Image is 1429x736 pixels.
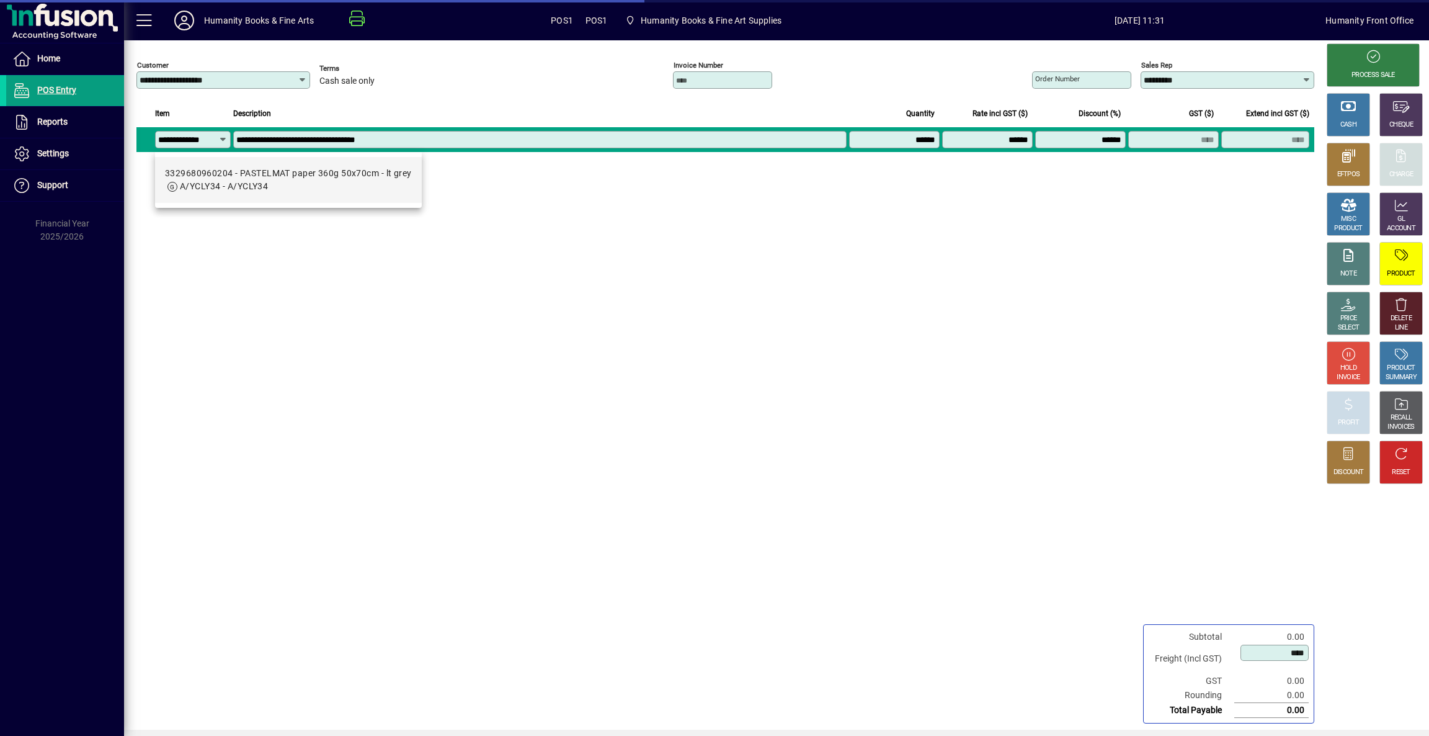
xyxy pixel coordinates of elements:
span: Item [155,107,170,120]
div: INVOICE [1337,373,1360,382]
div: PROCESS SALE [1351,71,1395,80]
span: Quantity [906,107,935,120]
td: 0.00 [1234,630,1309,644]
div: INVOICES [1387,423,1414,432]
div: RECALL [1391,413,1412,423]
span: Home [37,53,60,63]
div: DELETE [1391,314,1412,323]
span: Reports [37,117,68,127]
button: Profile [164,9,204,32]
span: POS1 [585,11,608,30]
span: Terms [319,65,394,73]
div: GL [1397,215,1405,224]
td: Total Payable [1149,703,1234,718]
mat-label: Order number [1035,74,1080,83]
span: POS1 [551,11,573,30]
span: Description [233,107,271,120]
span: GST ($) [1189,107,1214,120]
span: [DATE] 11:31 [953,11,1325,30]
mat-label: Sales rep [1141,61,1172,70]
td: 0.00 [1234,674,1309,688]
mat-label: Customer [137,61,169,70]
td: 0.00 [1234,703,1309,718]
div: PRODUCT [1387,269,1415,279]
div: SUMMARY [1386,373,1417,382]
mat-label: Invoice number [674,61,723,70]
div: RESET [1392,468,1410,477]
span: Cash sale only [319,76,375,86]
span: POS Entry [37,85,76,95]
div: LINE [1395,323,1407,333]
div: CASH [1340,120,1356,130]
div: PROFIT [1338,418,1359,428]
a: Reports [6,107,124,138]
a: Home [6,43,124,74]
div: PRICE [1340,314,1357,323]
td: Rounding [1149,688,1234,703]
div: PRODUCT [1387,364,1415,373]
div: NOTE [1340,269,1356,279]
span: Support [37,180,68,190]
div: Humanity Books & Fine Arts [204,11,314,30]
td: GST [1149,674,1234,688]
span: Discount (%) [1079,107,1121,120]
div: HOLD [1340,364,1356,373]
div: 3329680960204 - PASTELMAT paper 360g 50x70cm - lt grey [165,167,412,180]
div: CHARGE [1389,170,1413,179]
span: Rate incl GST ($) [973,107,1028,120]
div: MISC [1341,215,1356,224]
td: Freight (Incl GST) [1149,644,1234,674]
div: SELECT [1338,323,1360,333]
td: Subtotal [1149,630,1234,644]
td: 0.00 [1234,688,1309,703]
span: A/YCLY34 - A/YCLY34 [180,181,268,191]
div: ACCOUNT [1387,224,1415,233]
a: Support [6,170,124,201]
mat-option: 3329680960204 - PASTELMAT paper 360g 50x70cm - lt grey [155,157,422,203]
div: PRODUCT [1334,224,1362,233]
div: DISCOUNT [1333,468,1363,477]
span: Humanity Books & Fine Art Supplies [641,11,781,30]
span: Humanity Books & Fine Art Supplies [620,9,786,32]
a: Settings [6,138,124,169]
div: Humanity Front Office [1325,11,1413,30]
span: Extend incl GST ($) [1246,107,1309,120]
div: CHEQUE [1389,120,1413,130]
div: EFTPOS [1337,170,1360,179]
span: Settings [37,148,69,158]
